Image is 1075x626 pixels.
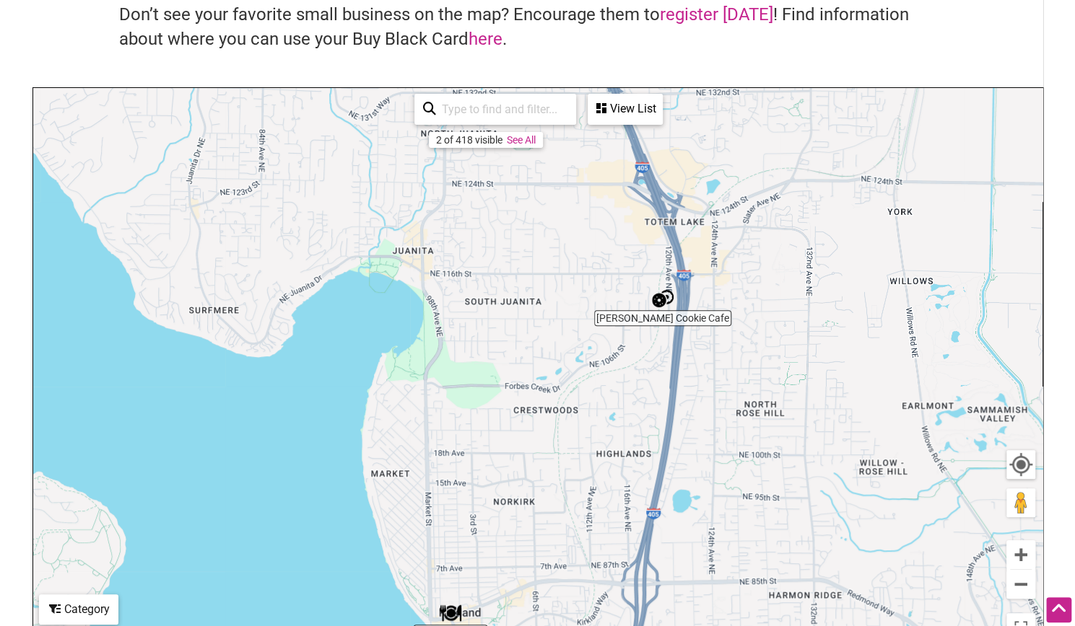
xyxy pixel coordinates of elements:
div: Category [40,596,117,623]
div: View List [589,95,661,123]
button: Your Location [1006,450,1035,479]
input: Type to find and filter... [436,95,567,123]
div: Pinckney Cookie Cafe [646,282,679,315]
button: Drag Pegman onto the map to open Street View [1006,488,1035,517]
div: 2 of 418 visible [436,134,502,146]
button: Zoom in [1006,540,1035,569]
div: Filter by category [39,594,118,625]
div: Scroll Back to Top [1046,597,1071,622]
div: Type to search and filter [414,94,576,125]
a: register [DATE] [660,4,773,25]
a: here [469,29,502,49]
a: See All [507,134,536,146]
div: See a list of the visible businesses [588,94,663,125]
button: Zoom out [1006,570,1035,599]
